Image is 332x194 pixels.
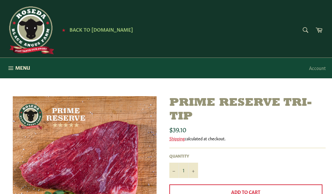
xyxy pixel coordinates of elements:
[59,27,133,32] a: ★ Back to [DOMAIN_NAME]
[169,125,186,134] span: $39.10
[70,26,133,33] span: Back to [DOMAIN_NAME]
[306,58,329,77] a: Account
[188,163,198,178] button: Increase item quantity by one
[169,135,185,141] a: Shipping
[169,136,326,141] div: calculated at checkout.
[15,64,30,71] span: Menu
[6,6,54,54] img: Roseda Beef
[62,27,65,32] span: ★
[169,163,179,178] button: Reduce item quantity by one
[169,96,326,124] h1: Prime Reserve Tri-Tip
[169,153,198,159] label: Quantity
